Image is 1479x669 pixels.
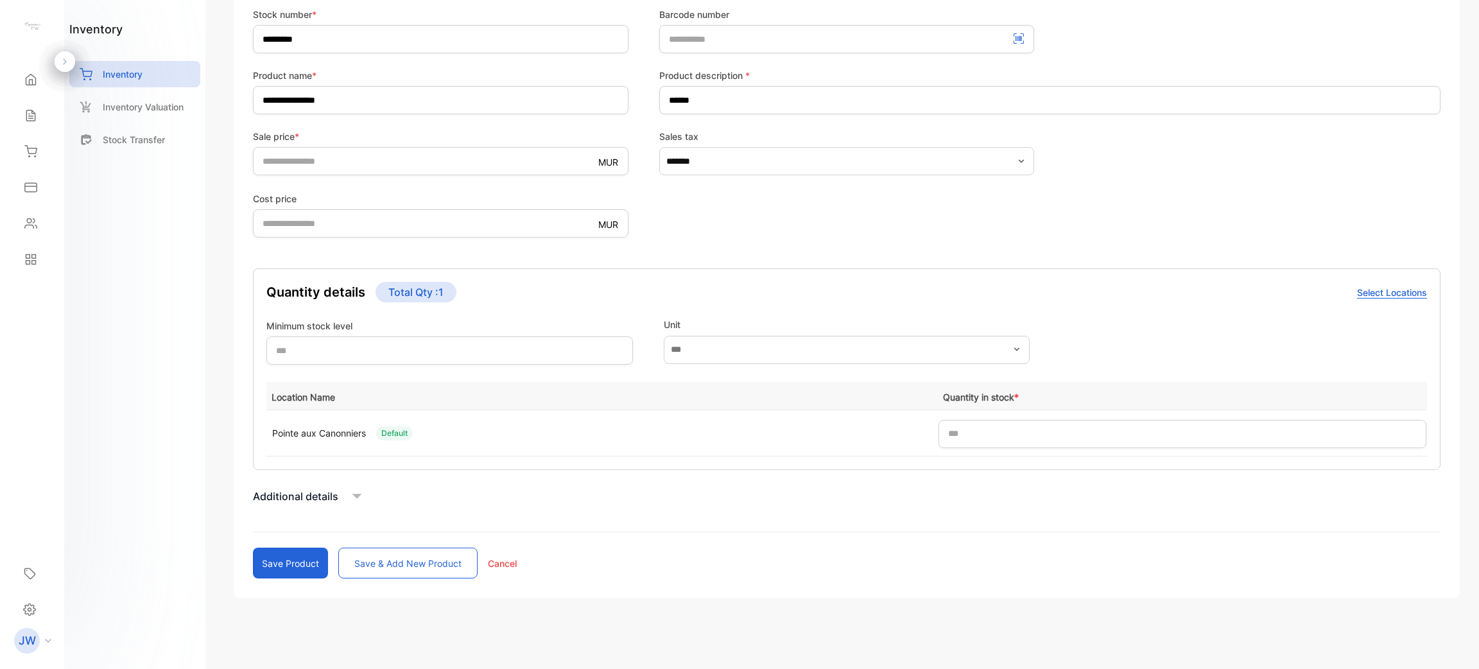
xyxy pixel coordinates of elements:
[103,133,165,146] p: Stock Transfer
[664,318,1030,331] label: Unit
[1357,287,1427,299] span: Select Locations
[10,5,49,44] button: Open LiveChat chat widget
[376,426,413,440] div: Default
[943,392,1019,403] span: Quantity in stock
[253,489,338,504] p: Additional details
[22,17,42,36] img: logo
[253,130,628,143] label: Sale price
[598,218,618,231] p: MUR
[69,94,200,120] a: Inventory Valuation
[19,632,36,649] p: JW
[338,548,478,578] button: Save & add new product
[103,67,143,81] p: Inventory
[659,8,1035,21] label: Barcode number
[253,548,328,578] button: Save product
[69,126,200,153] a: Stock Transfer
[272,426,366,440] p: Pointe aux Canonniers
[659,130,1035,143] label: Sales tax
[69,21,123,38] h1: inventory
[266,282,365,302] h4: Quantity details
[253,8,628,21] label: Stock number
[253,192,628,205] label: Cost price
[266,319,633,333] label: Minimum stock level
[103,100,184,114] p: Inventory Valuation
[253,69,628,82] label: Product name
[659,69,1440,82] label: Product description
[272,388,937,404] p: Location Name
[488,557,517,570] p: Cancel
[598,155,618,169] p: MUR
[69,61,200,87] a: Inventory
[376,282,456,302] p: Total Qty : 1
